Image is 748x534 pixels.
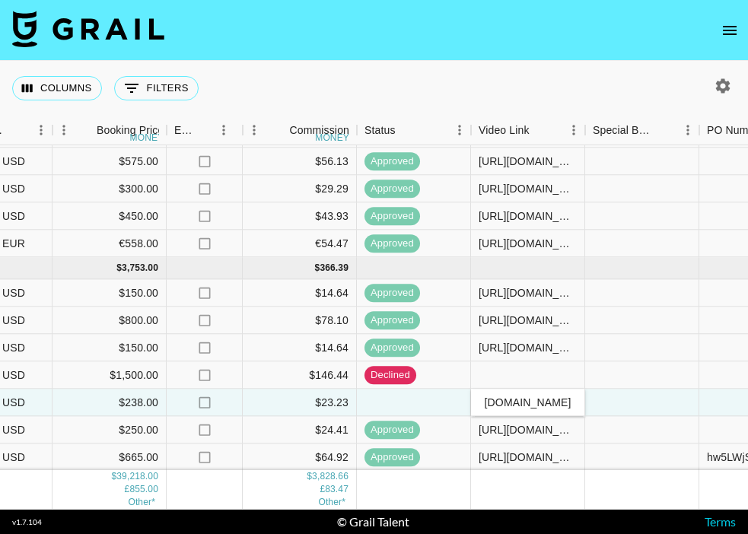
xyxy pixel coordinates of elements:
span: approved [364,313,420,328]
div: €558.00 [53,230,167,258]
button: Sort [530,119,551,141]
div: Special Booking Type [585,116,699,145]
div: $24.41 [243,417,357,444]
div: $14.64 [243,335,357,362]
button: Menu [448,119,471,141]
div: $665.00 [53,444,167,472]
div: $150.00 [53,280,167,307]
span: approved [364,286,420,300]
div: Status [364,116,396,145]
div: https://www.tiktok.com/@rastamous3/video/7539238143279566102?lang=en-GB [479,154,577,169]
div: 3,753.00 [122,262,158,275]
button: Sort [655,119,676,141]
span: € 54.47 [318,497,345,507]
div: v 1.7.104 [12,517,42,527]
button: Menu [53,119,75,141]
div: $43.93 [243,203,357,230]
span: declined [364,368,416,383]
div: $23.23 [243,389,357,417]
button: Menu [562,119,585,141]
div: https://www.instagram.com/p/DOHO3zqD5hQ/ [479,450,577,465]
div: https://www.tiktok.com/@martin.jovenin/photo/7553167944839089430 [479,340,577,355]
div: Booking Price [97,116,164,145]
div: 83.47 [325,483,349,496]
div: $ [116,262,122,275]
div: © Grail Talent [337,514,409,529]
div: Expenses: Remove Commission? [167,116,243,145]
button: Menu [30,119,53,141]
div: $14.64 [243,280,357,307]
div: money [315,133,349,142]
div: $29.29 [243,176,357,203]
div: $450.00 [53,203,167,230]
div: https://www.tiktok.com/@rastamous3/video/7533288781785582870?lang=en-GB [479,208,577,224]
span: approved [364,423,420,437]
button: Select columns [12,76,102,100]
div: Status [357,116,471,145]
div: Special Booking Type [593,116,655,145]
div: https://www.tiktok.com/@vichognzza/photo/7548137949565652254?_r=1&_t=ZP-8zaYILEPNqp [479,422,577,437]
div: $56.13 [243,148,357,176]
div: 366.39 [320,262,349,275]
div: 39,218.00 [116,470,158,483]
div: $146.44 [243,362,357,389]
div: $ [315,262,320,275]
div: Video Link [471,116,585,145]
div: https://www.tiktok.com/@martin.jovenin/photo/7551170589424094486?lang=en [479,285,577,300]
a: Terms [705,514,736,529]
button: Sort [75,119,97,141]
div: Video Link [479,116,530,145]
div: £ [125,483,130,496]
button: Menu [212,119,235,141]
div: Commission [289,116,349,145]
button: Sort [268,119,289,141]
img: Grail Talent [12,11,164,47]
div: $800.00 [53,307,167,335]
button: Menu [676,119,699,141]
button: Sort [396,119,417,141]
div: $64.92 [243,444,357,472]
div: $150.00 [53,335,167,362]
button: Sort [196,119,217,141]
span: € 558.00 [128,497,155,507]
div: 855.00 [129,483,158,496]
span: approved [364,209,420,224]
div: https://www.tiktok.com/@kimberly.michellee/video/7549405086166830349 [479,313,577,328]
div: 3,828.66 [312,470,349,483]
span: approved [364,341,420,355]
span: approved [364,450,420,465]
span: approved [364,182,420,196]
button: open drawer [715,15,745,46]
div: https://www.tiktok.com/@tia_champken/video/7540765872433024278?lang=en-GB [479,181,577,196]
div: €54.47 [243,230,357,258]
button: Show filters [114,76,199,100]
button: Menu [243,119,266,141]
div: $300.00 [53,176,167,203]
div: https://www.instagram.com/reel/DNGwF0KAvzy/?igsh=MW42aDc2bmN0YTVkcw== [479,236,577,251]
div: $238.00 [53,389,167,417]
div: $575.00 [53,148,167,176]
div: $ [307,470,312,483]
span: approved [364,237,420,251]
span: approved [364,154,420,169]
div: $ [111,470,116,483]
button: Sort [8,119,30,141]
div: $78.10 [243,307,357,335]
div: $250.00 [53,417,167,444]
div: £ [320,483,325,496]
div: $1,500.00 [53,362,167,389]
div: money [130,133,164,142]
div: Expenses: Remove Commission? [174,116,196,145]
